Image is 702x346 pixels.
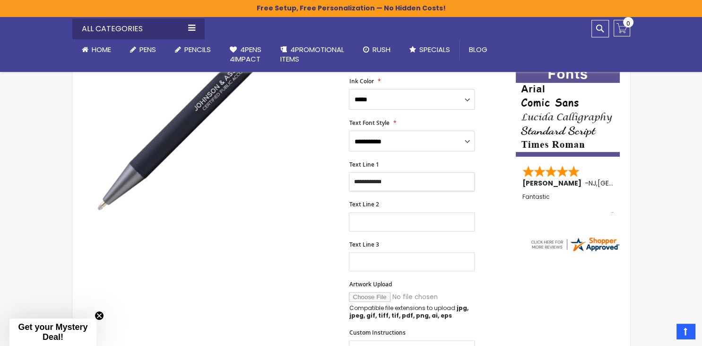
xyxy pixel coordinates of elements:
span: [GEOGRAPHIC_DATA] [598,178,667,188]
a: Pencils [165,39,220,60]
div: All Categories [72,18,205,39]
a: Home [72,39,121,60]
a: 4pens.com certificate URL [529,247,620,255]
span: Text Line 2 [349,200,379,208]
span: - , [585,178,667,188]
div: Fantastic [522,194,614,214]
p: Compatible file extensions to upload: [349,304,475,319]
img: 4pens.com widget logo [529,236,620,253]
a: Rush [354,39,400,60]
a: Pens [121,39,165,60]
a: Specials [400,39,459,60]
span: Home [92,44,111,54]
a: 4Pens4impact [220,39,271,70]
span: 4PROMOTIONAL ITEMS [280,44,344,64]
a: Top [676,324,695,339]
span: Get your Mystery Deal! [18,322,87,342]
span: Ink Color [349,77,373,85]
span: Text Line 1 [349,160,379,169]
span: 4Pens 4impact [230,44,261,64]
span: Artwork Upload [349,280,391,288]
button: Close teaser [95,311,104,320]
span: Pens [139,44,156,54]
a: 0 [614,20,630,36]
span: NJ [589,178,596,188]
a: 4PROMOTIONALITEMS [271,39,354,70]
span: Text Font Style [349,119,389,127]
span: Text Line 3 [349,240,379,248]
span: Pencils [184,44,211,54]
span: [PERSON_NAME] [522,178,585,188]
a: Blog [459,39,497,60]
strong: jpg, jpeg, gif, tiff, tif, pdf, png, ai, eps [349,304,468,319]
span: Specials [419,44,450,54]
div: Get your Mystery Deal!Close teaser [9,319,96,346]
span: Blog [469,44,487,54]
span: 0 [626,19,630,28]
span: Rush [373,44,390,54]
span: Custom Instructions [349,328,405,337]
img: font-personalization-examples [516,65,620,157]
